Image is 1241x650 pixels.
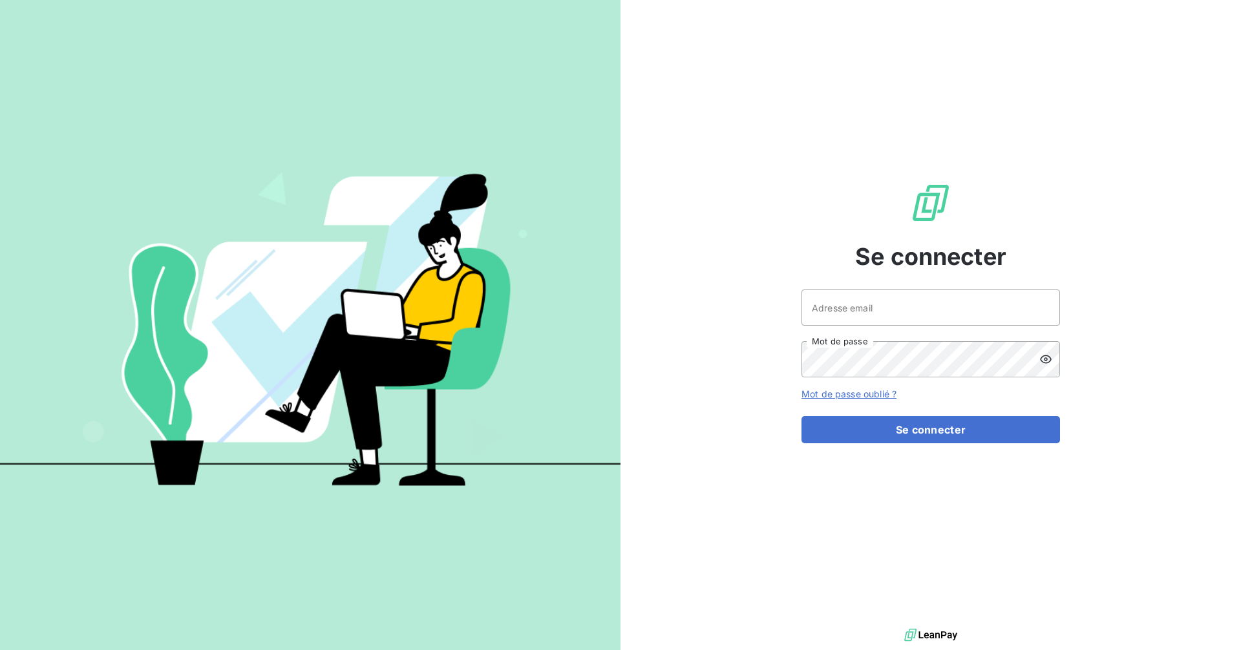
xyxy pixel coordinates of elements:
button: Se connecter [801,416,1060,443]
span: Se connecter [855,239,1006,274]
img: logo [904,625,957,645]
input: placeholder [801,289,1060,326]
a: Mot de passe oublié ? [801,388,896,399]
img: Logo LeanPay [910,182,951,224]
